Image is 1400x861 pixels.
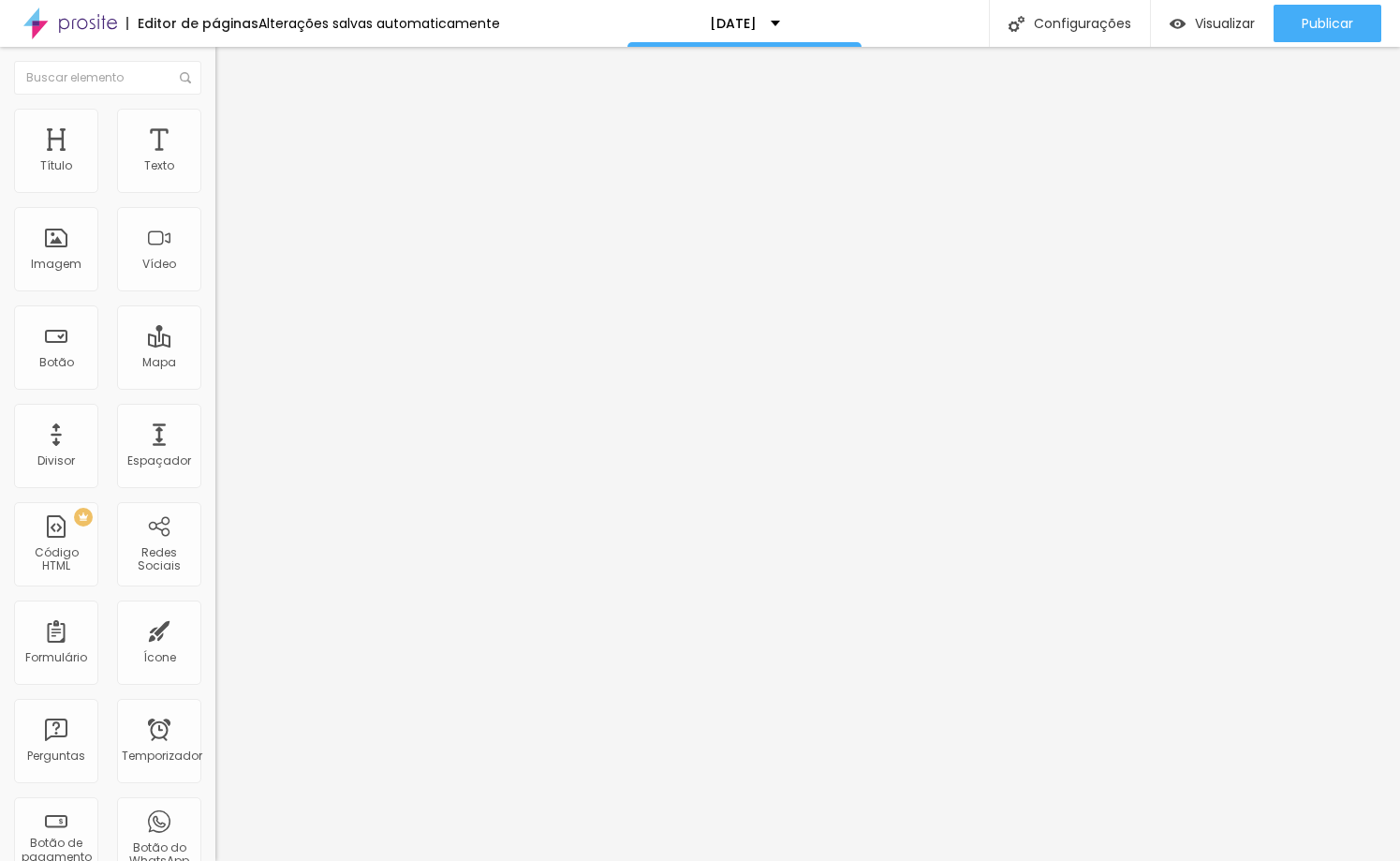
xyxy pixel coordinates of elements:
font: Alterações salvas automaticamente [258,14,500,33]
font: Visualizar [1195,14,1255,33]
iframe: Editor [215,47,1400,861]
font: Redes Sociais [138,544,181,573]
img: view-1.svg [1170,16,1186,32]
font: Mapa [142,354,176,370]
font: Configurações [1034,14,1131,33]
button: Publicar [1274,5,1381,42]
font: Perguntas [27,748,85,764]
font: Divisor [37,453,75,468]
font: Ícone [143,649,176,665]
input: Buscar elemento [14,61,201,95]
font: Formulário [25,649,87,665]
font: Publicar [1302,14,1353,33]
font: Temporizador [122,748,202,764]
button: Visualizar [1151,5,1274,42]
font: Texto [144,157,174,173]
font: [DATE] [710,14,757,33]
font: Botão [39,354,74,370]
font: Código HTML [35,544,79,573]
font: Espaçador [127,453,191,468]
font: Título [40,157,72,173]
img: Ícone [180,72,191,83]
font: Vídeo [142,256,176,272]
font: Imagem [31,256,81,272]
img: Ícone [1009,16,1024,32]
font: Editor de páginas [138,14,258,33]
